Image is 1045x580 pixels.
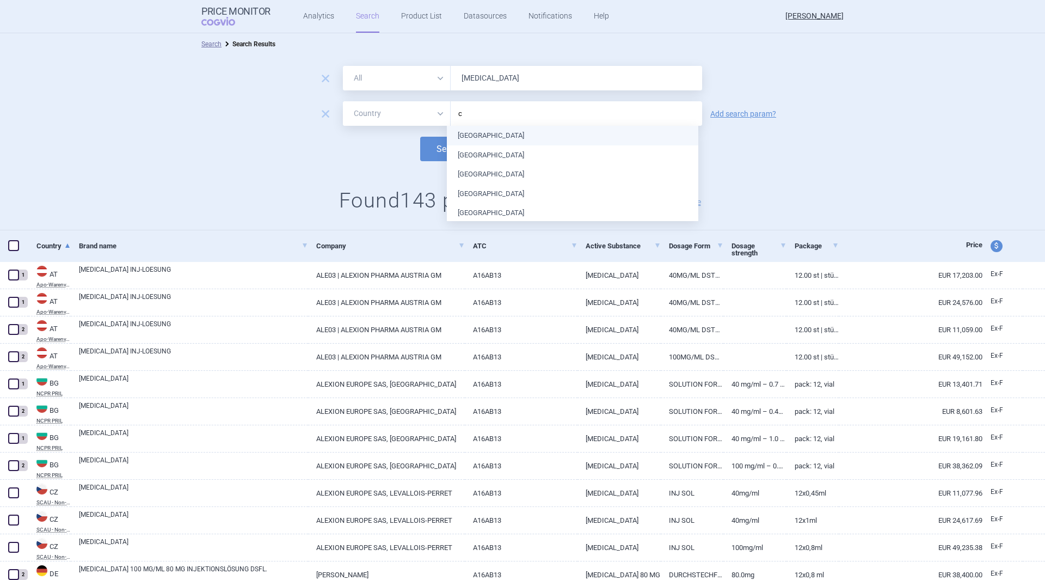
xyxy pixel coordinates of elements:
a: 12X0,8ML [786,534,839,561]
a: ATATApo-Warenv.III [28,292,71,315]
a: Brand name [79,233,308,259]
a: [MEDICAL_DATA] INJ-LOESUNG [79,292,308,312]
a: A16AB13 [465,425,577,452]
a: A16AB13 [465,398,577,425]
abbr: SCAU - Non-reimbursed medicinal products — List of non-reimbursed medicinal products published by... [36,554,71,560]
span: Ex-factory price [991,352,1003,359]
div: 2 [18,324,28,335]
abbr: NCPR PRIL — National Council on Prices and Reimbursement of Medicinal Products, Bulgaria. Registe... [36,445,71,451]
a: [MEDICAL_DATA] [577,534,661,561]
abbr: Apo-Warenv.III — Apothekerverlag Warenverzeichnis. Online database developed by the Österreichisc... [36,364,71,369]
a: INJ SOL [661,507,723,534]
a: EUR 17,203.00 [839,262,982,289]
a: SOLUTION FOR INJECTION [661,398,723,425]
div: 1 [18,297,28,308]
a: ALEXION EUROPE SAS, LEVALLOIS-PERRET [308,507,465,534]
a: 40MG/ML DSTFL 1ML [661,289,723,316]
a: Ex-F [982,321,1023,337]
li: [GEOGRAPHIC_DATA] [447,126,698,145]
img: Czech Republic [36,511,47,522]
span: Ex-factory price [991,488,1003,496]
a: Pack: 12, Vial [786,453,839,479]
a: Ex-F [982,539,1023,555]
a: SOLUTION FOR INJECTION [661,453,723,479]
img: Czech Republic [36,538,47,549]
div: 1 [18,378,28,389]
a: BGBGNCPR PRIL [28,401,71,424]
a: Company [316,233,465,259]
span: Ex-factory price [991,379,1003,387]
a: EUR 49,152.00 [839,344,982,370]
span: Ex-factory price [991,270,1003,278]
a: 12.00 ST | Stück [786,289,839,316]
a: A16AB13 [465,507,577,534]
a: 40MG/ML [723,480,786,506]
a: Search [201,40,222,48]
a: [MEDICAL_DATA] [577,371,661,398]
a: ALEXION EUROPE SAS, LEVALLOIS-PERRET [308,480,465,506]
a: A16AB13 [465,453,577,479]
a: ATATApo-Warenv.III [28,346,71,369]
a: SOLUTION FOR INJECTION [661,371,723,398]
strong: Search Results [232,40,275,48]
a: EUR 38,362.09 [839,453,982,479]
a: ALE03 | ALEXION PHARMA AUSTRIA GM [308,262,465,289]
div: 2 [18,351,28,362]
li: [GEOGRAPHIC_DATA] [447,203,698,223]
a: Ex-F [982,430,1023,446]
a: Ex-F [982,348,1023,364]
a: A16AB13 [465,371,577,398]
a: Add search param? [710,110,776,118]
a: ALE03 | ALEXION PHARMA AUSTRIA GM [308,344,465,370]
a: [MEDICAL_DATA] INJ-LOESUNG [79,265,308,284]
a: [MEDICAL_DATA] [577,316,661,343]
a: Ex-F [982,457,1023,473]
button: Search [420,137,480,161]
a: ALEXION EUROPE SAS, [GEOGRAPHIC_DATA] [308,453,465,479]
a: ALEXION EUROPE SAS, [GEOGRAPHIC_DATA] [308,425,465,452]
a: CZCZSCAU - Non-reimbursed medicinal products [28,483,71,505]
a: [MEDICAL_DATA] [79,455,308,475]
span: COGVIO [201,17,250,26]
img: Germany [36,565,47,576]
a: 40MG/ML DSTFL 0,45ML [661,316,723,343]
a: INJ SOL [661,534,723,561]
a: EUR 49,235.38 [839,534,982,561]
a: [MEDICAL_DATA] [577,289,661,316]
a: EUR 8,601.63 [839,398,982,425]
a: 40 mg/ml – 1.0 ml, - [723,425,786,452]
a: Ex-F [982,375,1023,392]
a: EUR 11,059.00 [839,316,982,343]
a: [MEDICAL_DATA] [79,401,308,420]
div: 2 [18,569,28,580]
a: BGBGNCPR PRIL [28,374,71,396]
a: Dosage strength [731,233,786,266]
span: Ex-factory price [991,434,1003,441]
a: ALEXION EUROPE SAS, [GEOGRAPHIC_DATA] [308,398,465,425]
a: ALEXION EUROPE SAS, [GEOGRAPHIC_DATA] [308,371,465,398]
a: EUR 19,161.80 [839,425,982,452]
a: Ex-F [982,266,1023,283]
a: Pack: 12, Vial [786,425,839,452]
a: 12.00 ST | Stück [786,316,839,343]
a: INJ SOL [661,480,723,506]
img: Bulgaria [36,456,47,467]
img: Austria [36,320,47,331]
div: 2 [18,406,28,417]
a: [MEDICAL_DATA] INJ-LOESUNG [79,346,308,366]
a: EUR 13,401.71 [839,371,982,398]
a: A16AB13 [465,534,577,561]
a: ALE03 | ALEXION PHARMA AUSTRIA GM [308,289,465,316]
a: EUR 24,617.69 [839,507,982,534]
span: Ex-factory price [991,570,1003,577]
a: [MEDICAL_DATA] [577,507,661,534]
abbr: NCPR PRIL — National Council on Prices and Reimbursement of Medicinal Products, Bulgaria. Registe... [36,418,71,424]
img: Austria [36,266,47,277]
a: [MEDICAL_DATA] INJ-LOESUNG [79,319,308,339]
img: Bulgaria [36,402,47,413]
a: Ex-F [982,511,1023,528]
a: ATATApo-Warenv.III [28,319,71,342]
a: ATATApo-Warenv.III [28,265,71,288]
a: 100MG/ML [723,534,786,561]
span: Ex-factory price [991,515,1003,523]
